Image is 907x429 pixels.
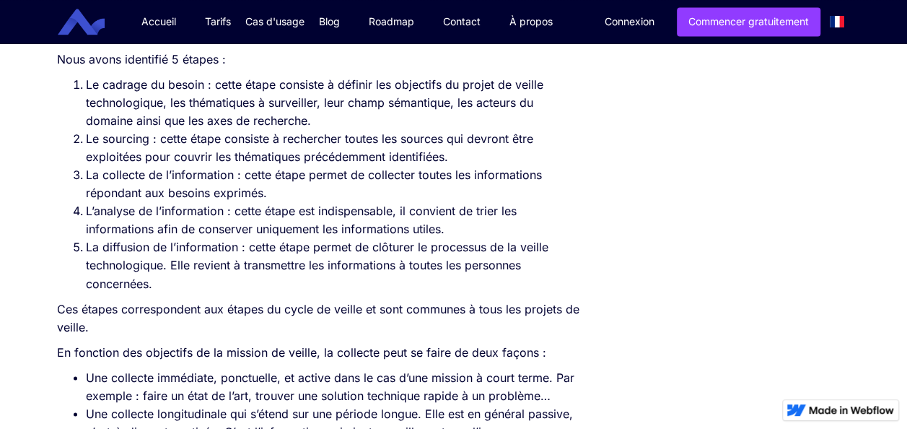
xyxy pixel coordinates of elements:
li: Le sourcing : cette étape consiste à rechercher toutes les sources qui devront être exploitées po... [86,130,582,166]
li: Le cadrage du besoin : cette étape consiste à définir les objectifs du projet de veille technolog... [86,76,582,130]
li: Une collecte immédiate, ponctuelle, et active dans le cas d’une mission à court terme. Par exempl... [86,368,582,404]
a: home [69,9,115,35]
a: Commencer gratuitement [677,7,820,36]
img: Made in Webflow [809,406,894,415]
p: Nous avons identifié 5 étapes : [57,51,582,69]
p: En fonction des objectifs de la mission de veille, la collecte peut se faire de deux façons : [57,343,582,361]
p: Ces étapes correspondent aux étapes du cycle de veille et sont communes à tous les projets de vei... [57,300,582,336]
li: L’analyse de l’information : cette étape est indispensable, il convient de trier les informations... [86,202,582,238]
li: La collecte de l’information : cette étape permet de collecter toutes les informations répondant ... [86,166,582,202]
a: Connexion [594,8,665,35]
li: La diffusion de l’information : cette étape permet de clôturer le processus de la veille technolo... [86,238,582,292]
div: Cas d'usage [245,14,304,29]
